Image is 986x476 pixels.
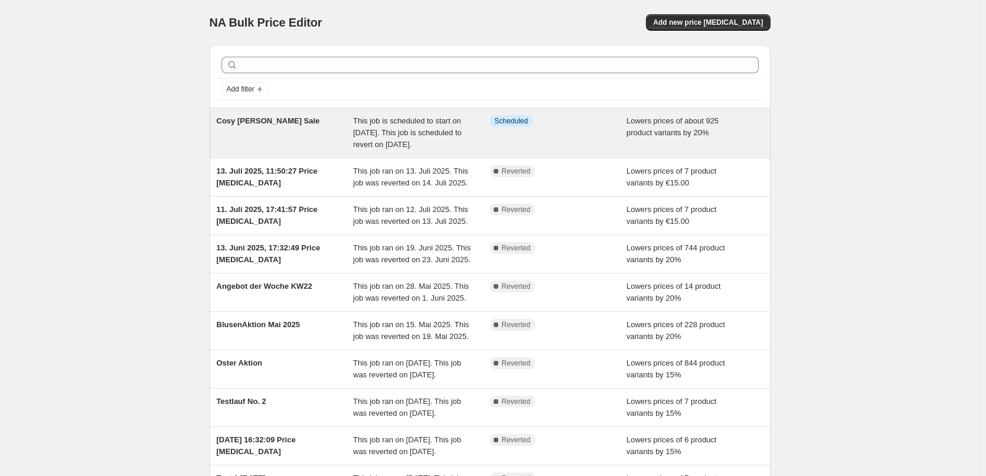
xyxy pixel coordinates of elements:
span: Reverted [502,397,531,406]
span: Lowers prices of 7 product variants by €15.00 [626,167,716,187]
span: Lowers prices of 7 product variants by 15% [626,397,716,418]
span: This job ran on [DATE]. This job was reverted on [DATE]. [353,358,461,379]
span: [DATE] 16:32:09 Price [MEDICAL_DATA] [217,435,296,456]
span: This job ran on [DATE]. This job was reverted on [DATE]. [353,397,461,418]
span: Testlauf No. 2 [217,397,266,406]
span: This job is scheduled to start on [DATE]. This job is scheduled to revert on [DATE]. [353,116,462,149]
span: BlusenAktion Mai 2025 [217,320,301,329]
span: 11. Juli 2025, 17:41:57 Price [MEDICAL_DATA] [217,205,318,226]
button: Add new price [MEDICAL_DATA] [646,14,770,31]
span: Reverted [502,282,531,291]
span: This job ran on 15. Mai 2025. This job was reverted on 19. Mai 2025. [353,320,469,341]
button: Add filter [221,82,269,96]
span: Reverted [502,243,531,253]
span: Oster Aktion [217,358,263,367]
span: Lowers prices of 6 product variants by 15% [626,435,716,456]
span: Lowers prices of 228 product variants by 20% [626,320,725,341]
span: Scheduled [495,116,528,126]
span: This job ran on 19. Juni 2025. This job was reverted on 23. Juni 2025. [353,243,471,264]
span: Reverted [502,205,531,214]
span: This job ran on 12. Juli 2025. This job was reverted on 13. Juli 2025. [353,205,468,226]
span: Add new price [MEDICAL_DATA] [653,18,763,27]
span: Lowers prices of 844 product variants by 15% [626,358,725,379]
span: Angebot der Woche KW22 [217,282,312,291]
span: Lowers prices of 744 product variants by 20% [626,243,725,264]
span: This job ran on [DATE]. This job was reverted on [DATE]. [353,435,461,456]
span: Lowers prices of 7 product variants by €15.00 [626,205,716,226]
span: Lowers prices of about 925 product variants by 20% [626,116,719,137]
span: Reverted [502,435,531,445]
span: 13. Juni 2025, 17:32:49 Price [MEDICAL_DATA] [217,243,321,264]
span: Cosy [PERSON_NAME] Sale [217,116,320,125]
span: Lowers prices of 14 product variants by 20% [626,282,721,302]
span: NA Bulk Price Editor [210,16,322,29]
span: 13. Juli 2025, 11:50:27 Price [MEDICAL_DATA] [217,167,318,187]
span: Reverted [502,167,531,176]
span: Reverted [502,358,531,368]
span: Add filter [227,84,254,94]
span: This job ran on 28. Mai 2025. This job was reverted on 1. Juni 2025. [353,282,469,302]
span: Reverted [502,320,531,330]
span: This job ran on 13. Juli 2025. This job was reverted on 14. Juli 2025. [353,167,468,187]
